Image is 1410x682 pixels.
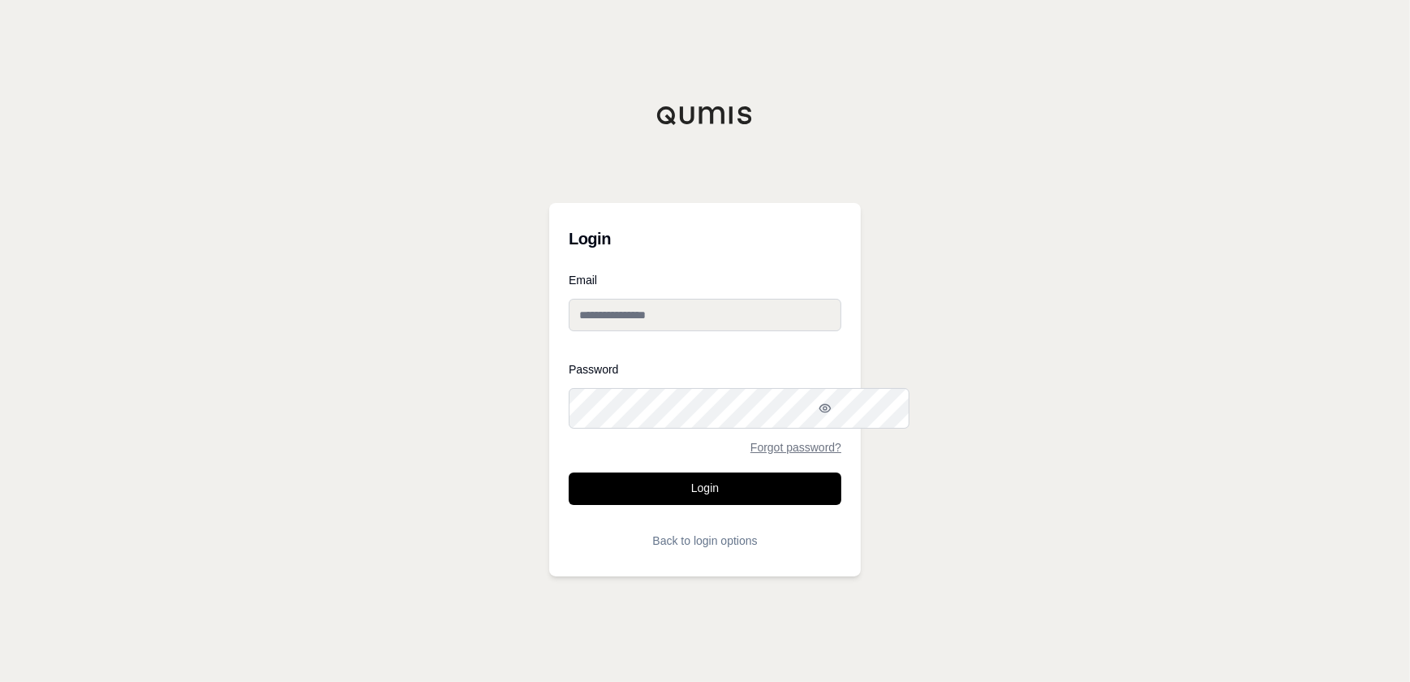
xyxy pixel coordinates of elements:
[569,364,841,375] label: Password
[569,473,841,505] button: Login
[569,274,841,286] label: Email
[569,524,841,557] button: Back to login options
[569,222,841,255] h3: Login
[750,442,841,453] a: Forgot password?
[656,106,754,125] img: Qumis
